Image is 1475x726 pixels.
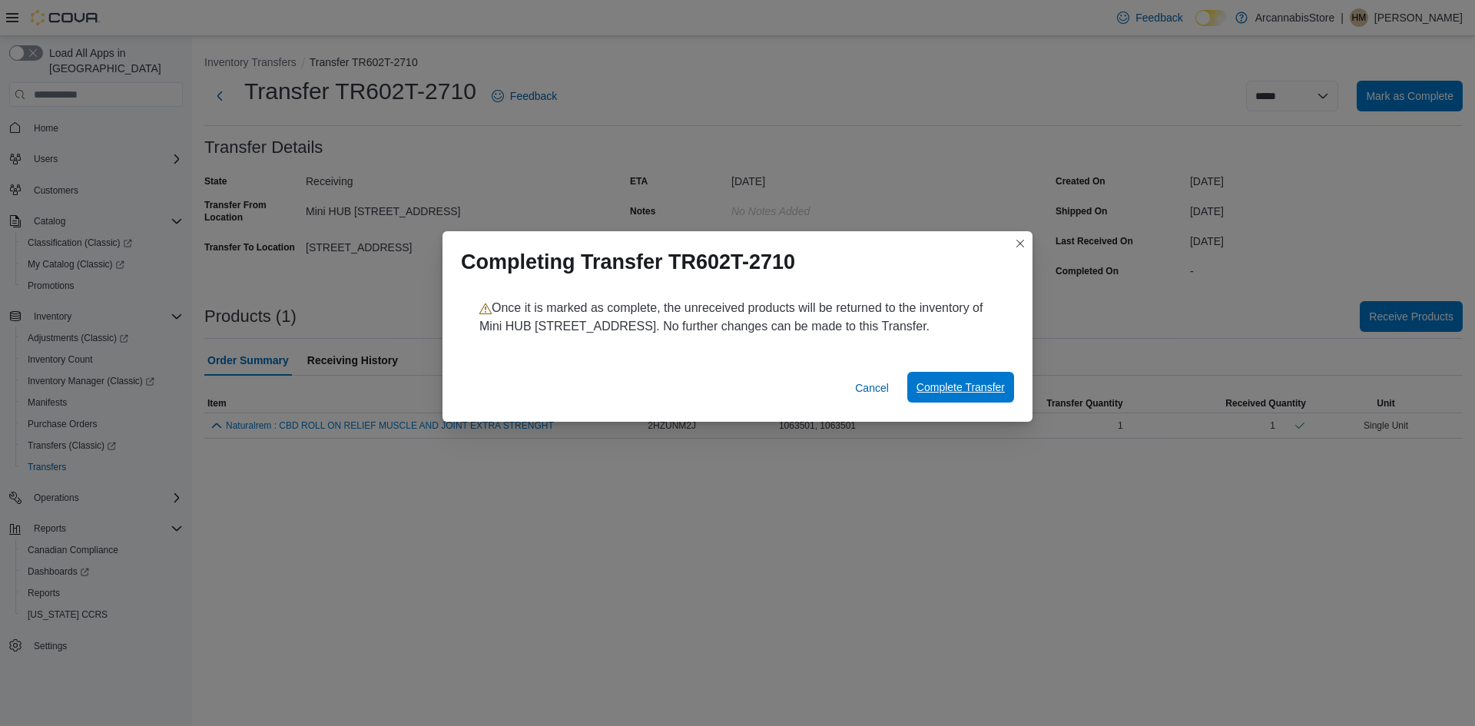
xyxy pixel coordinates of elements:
button: Cancel [849,373,895,403]
button: Closes this modal window [1011,234,1029,253]
h1: Completing Transfer TR602T-2710 [461,250,795,274]
span: Complete Transfer [916,380,1005,395]
button: Complete Transfer [907,372,1014,403]
p: Once it is marked as complete, the unreceived products will be returned to the inventory of Mini ... [479,299,996,336]
span: Cancel [855,380,889,396]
